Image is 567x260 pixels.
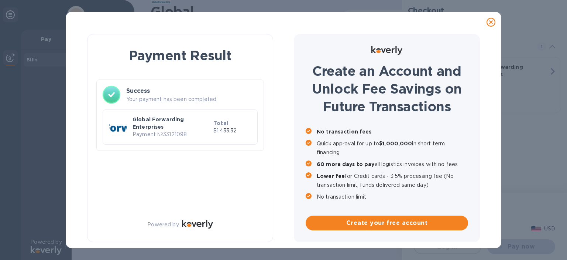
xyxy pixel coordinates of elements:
[317,172,468,189] p: for Credit cards - 3.5% processing fee (No transaction limit, funds delivered same day)
[317,161,375,167] b: 60 more days to pay
[306,62,468,115] h1: Create an Account and Unlock Fee Savings on Future Transactions
[317,192,468,201] p: No transaction limit
[182,220,213,229] img: Logo
[213,120,228,126] b: Total
[317,173,345,179] b: Lower fee
[126,95,258,103] p: Your payment has been completed.
[312,219,462,227] span: Create your free account
[371,46,402,55] img: Logo
[317,160,468,169] p: all logistics invoices with no fees
[99,46,261,65] h1: Payment Result
[317,139,468,157] p: Quick approval for up to in short term financing
[133,131,210,138] p: Payment № 33121098
[317,129,372,135] b: No transaction fees
[133,116,210,131] p: Global Forwarding Enterprises
[147,221,179,229] p: Powered by
[213,127,251,135] p: $1,433.32
[379,141,412,146] b: $1,000,000
[306,216,468,230] button: Create your free account
[126,87,258,95] h3: Success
